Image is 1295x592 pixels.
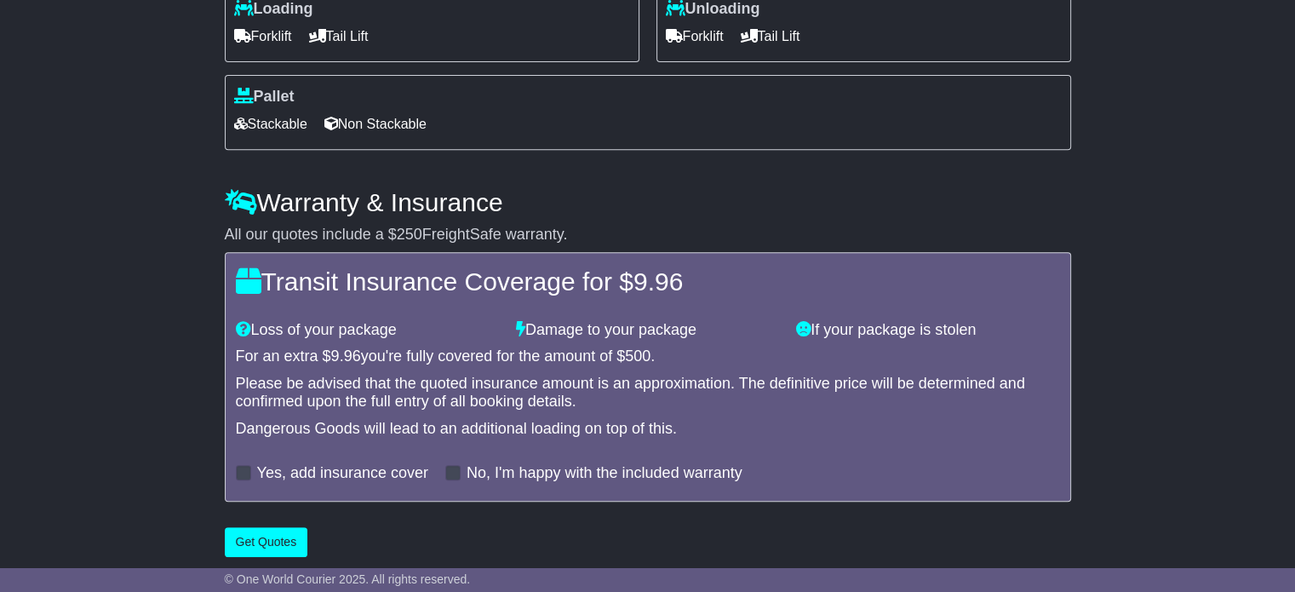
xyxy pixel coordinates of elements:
[625,348,650,365] span: 500
[227,321,507,340] div: Loss of your package
[507,321,788,340] div: Damage to your package
[234,88,295,106] label: Pallet
[257,464,428,483] label: Yes, add insurance cover
[236,267,1060,296] h4: Transit Insurance Coverage for $
[741,23,800,49] span: Tail Lift
[788,321,1068,340] div: If your package is stolen
[236,348,1060,366] div: For an extra $ you're fully covered for the amount of $ .
[397,226,422,243] span: 250
[331,348,361,365] span: 9.96
[467,464,742,483] label: No, I'm happy with the included warranty
[225,572,471,586] span: © One World Courier 2025. All rights reserved.
[236,420,1060,439] div: Dangerous Goods will lead to an additional loading on top of this.
[236,375,1060,411] div: Please be advised that the quoted insurance amount is an approximation. The definitive price will...
[225,188,1071,216] h4: Warranty & Insurance
[633,267,683,296] span: 9.96
[666,23,724,49] span: Forklift
[225,527,308,557] button: Get Quotes
[309,23,369,49] span: Tail Lift
[234,111,307,137] span: Stackable
[225,226,1071,244] div: All our quotes include a $ FreightSafe warranty.
[324,111,427,137] span: Non Stackable
[234,23,292,49] span: Forklift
